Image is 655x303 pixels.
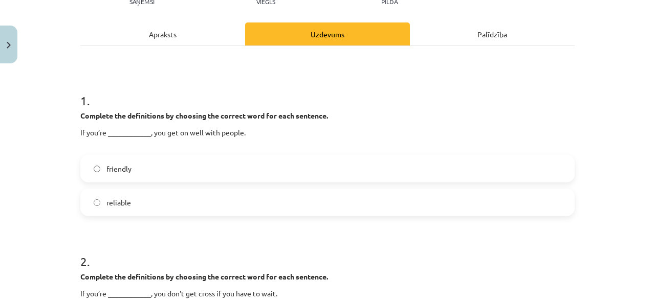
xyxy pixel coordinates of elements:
p: If you’re ____________, you get on well with people. [80,127,575,149]
strong: Complete the definitions by choosing the correct word for each sentence. [80,111,328,120]
div: Uzdevums [245,22,410,45]
h1: 1 . [80,76,575,107]
strong: Complete the definitions by choosing the correct word for each sentence. [80,272,328,281]
span: reliable [106,197,131,208]
img: icon-close-lesson-0947bae3869378f0d4975bcd49f059093ad1ed9edebbc8119c70593378902aed.svg [7,42,11,49]
span: friendly [106,164,132,174]
input: reliable [94,199,100,206]
input: friendly [94,166,100,172]
div: Palīdzība [410,22,575,45]
div: Apraksts [80,22,245,45]
h1: 2 . [80,237,575,268]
